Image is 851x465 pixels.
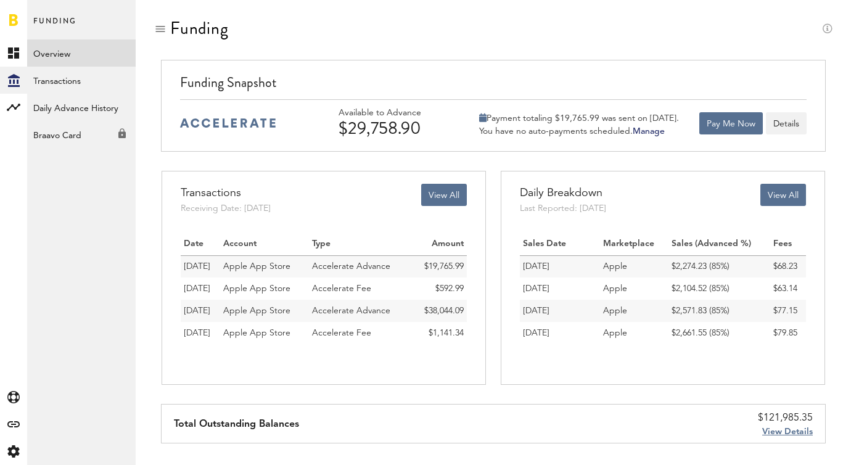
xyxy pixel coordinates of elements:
[181,300,220,322] td: 05.08.25
[184,329,210,337] span: [DATE]
[770,300,806,322] td: $77.15
[520,255,600,278] td: [DATE]
[760,184,806,206] button: View All
[668,300,770,322] td: $2,571.83 (85%)
[668,322,770,344] td: $2,661.55 (85%)
[312,329,371,337] span: Accelerate Fee
[220,322,309,344] td: Apple App Store
[429,329,464,337] span: $1,141.34
[309,233,411,255] th: Type
[339,118,456,138] div: $29,758.90
[170,19,229,38] div: Funding
[220,278,309,300] td: Apple App Store
[181,184,271,202] div: Transactions
[220,255,309,278] td: Apple App Store
[411,233,467,255] th: Amount
[668,255,770,278] td: $2,274.23 (85%)
[770,278,806,300] td: $63.14
[411,278,467,300] td: $592.99
[758,411,813,426] div: $121,985.35
[184,284,210,293] span: [DATE]
[668,278,770,300] td: $2,104.52 (85%)
[309,322,411,344] td: Accelerate Fee
[312,307,390,315] span: Accelerate Advance
[600,322,668,344] td: Apple
[520,322,600,344] td: [DATE]
[181,255,220,278] td: 13.08.25
[699,112,763,134] button: Pay Me Now
[520,233,600,255] th: Sales Date
[770,255,806,278] td: $68.23
[411,300,467,322] td: $38,044.09
[762,427,813,436] span: View Details
[180,73,807,99] div: Funding Snapshot
[223,329,290,337] span: Apple App Store
[600,278,668,300] td: Apple
[309,278,411,300] td: Accelerate Fee
[479,126,679,137] div: You have no auto-payments scheduled.
[668,233,770,255] th: Sales (Advanced %)
[755,428,839,459] iframe: Opens a widget where you can find more information
[223,307,290,315] span: Apple App Store
[309,255,411,278] td: Accelerate Advance
[339,108,456,118] div: Available to Advance
[223,284,290,293] span: Apple App Store
[770,233,806,255] th: Fees
[520,202,606,215] div: Last Reported: [DATE]
[181,202,271,215] div: Receiving Date: [DATE]
[424,307,464,315] span: $38,044.09
[411,255,467,278] td: $19,765.99
[312,262,390,271] span: Accelerate Advance
[33,14,76,39] span: Funding
[520,300,600,322] td: [DATE]
[184,262,210,271] span: [DATE]
[181,322,220,344] td: 05.08.25
[27,67,136,94] a: Transactions
[520,278,600,300] td: [DATE]
[220,233,309,255] th: Account
[220,300,309,322] td: Apple App Store
[181,278,220,300] td: 13.08.25
[479,113,679,124] div: Payment totaling $19,765.99 was sent on [DATE].
[600,233,668,255] th: Marketplace
[181,233,220,255] th: Date
[312,284,371,293] span: Accelerate Fee
[770,322,806,344] td: $79.85
[411,322,467,344] td: $1,141.34
[633,127,665,136] a: Manage
[600,300,668,322] td: Apple
[424,262,464,271] span: $19,765.99
[309,300,411,322] td: Accelerate Advance
[223,262,290,271] span: Apple App Store
[180,118,276,128] img: accelerate-medium-blue-logo.svg
[600,255,668,278] td: Apple
[421,184,467,206] button: View All
[766,112,807,134] button: Details
[520,184,606,202] div: Daily Breakdown
[27,121,136,143] div: Braavo Card
[184,307,210,315] span: [DATE]
[27,39,136,67] a: Overview
[27,94,136,121] a: Daily Advance History
[174,405,299,443] div: Total Outstanding Balances
[435,284,464,293] span: $592.99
